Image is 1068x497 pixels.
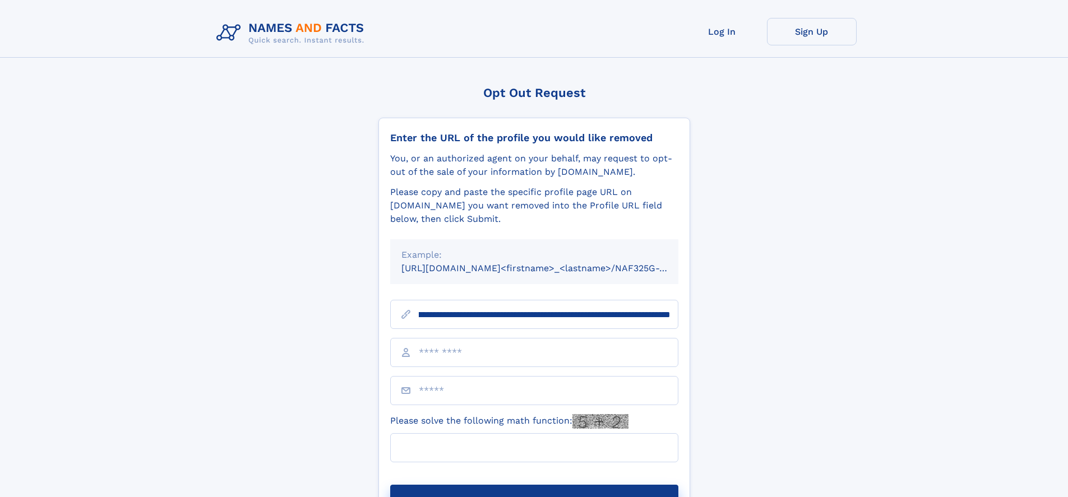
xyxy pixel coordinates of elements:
[212,18,373,48] img: Logo Names and Facts
[378,86,690,100] div: Opt Out Request
[390,152,678,179] div: You, or an authorized agent on your behalf, may request to opt-out of the sale of your informatio...
[767,18,857,45] a: Sign Up
[401,248,667,262] div: Example:
[390,185,678,226] div: Please copy and paste the specific profile page URL on [DOMAIN_NAME] you want removed into the Pr...
[677,18,767,45] a: Log In
[390,414,628,429] label: Please solve the following math function:
[401,263,700,273] small: [URL][DOMAIN_NAME]<firstname>_<lastname>/NAF325G-xxxxxxxx
[390,132,678,144] div: Enter the URL of the profile you would like removed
